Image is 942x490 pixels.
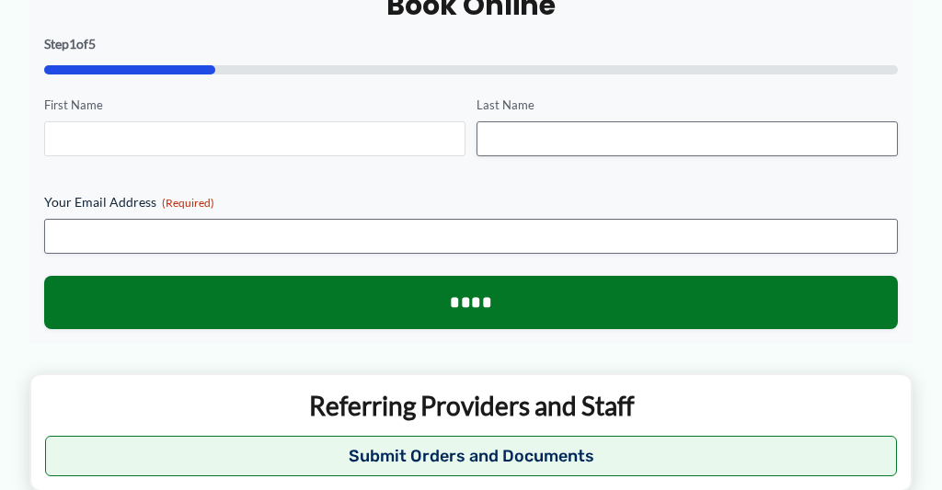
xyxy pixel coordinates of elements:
label: Last Name [477,97,898,114]
p: Step of [44,38,898,51]
span: 5 [88,36,96,51]
span: 1 [69,36,76,51]
button: Submit Orders and Documents [45,436,897,476]
span: (Required) [162,196,214,210]
p: Referring Providers and Staff [45,389,897,422]
label: First Name [44,97,465,114]
label: Your Email Address [44,193,898,211]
